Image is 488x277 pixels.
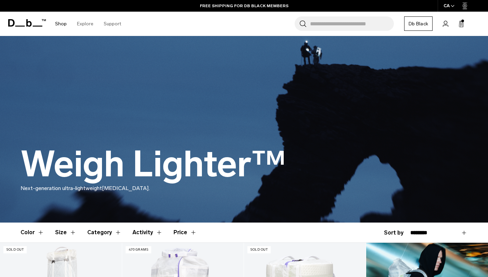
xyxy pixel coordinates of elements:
[102,185,150,191] span: [MEDICAL_DATA].
[77,12,93,36] a: Explore
[404,16,433,31] a: Db Black
[174,223,197,242] button: Toggle Price
[132,223,163,242] button: Toggle Filter
[87,223,121,242] button: Toggle Filter
[50,12,126,36] nav: Main Navigation
[21,144,286,184] h1: Weigh Lighter™
[200,3,288,9] a: FREE SHIPPING FOR DB BLACK MEMBERS
[3,246,27,253] p: Sold Out
[104,12,121,36] a: Support
[126,246,152,253] p: 470 grams
[55,12,67,36] a: Shop
[21,223,44,242] button: Toggle Filter
[247,246,271,253] p: Sold Out
[21,185,102,191] span: Next-generation ultra-lightweight
[55,223,76,242] button: Toggle Filter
